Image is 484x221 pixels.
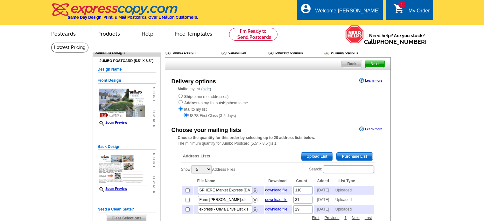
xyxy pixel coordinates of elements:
div: Selected Design [93,50,160,56]
strong: Mail [178,87,185,91]
span: 1 [398,1,405,8]
a: Back [341,60,362,68]
a: Same Day Design, Print, & Mail Postcards. Over 1 Million Customers. [51,8,198,20]
span: Call [364,38,427,45]
a: Learn more [359,127,382,132]
span: s [152,185,155,190]
div: USPS First Class (3-5 days) [178,112,378,119]
a: Free Templates [165,26,223,41]
a: Remove this list [253,206,257,211]
span: Address Lists [183,153,210,159]
label: Search: [309,165,374,174]
span: Upload List [301,153,333,160]
a: Postcards [41,26,86,41]
div: My Order [409,8,430,17]
h4: Same Day Design, Print, & Mail Postcards. Over 1 Million Customers. [68,15,198,20]
span: s [152,119,155,123]
span: Purchase List [337,153,373,160]
a: [PHONE_NUMBER] [375,38,427,45]
a: 1 shopping_cart My Order [393,7,430,15]
a: download file [265,197,287,202]
th: File Name [194,177,265,185]
strong: Choose the quantity for this order by selecting up to 20 address lists below. [178,135,315,140]
td: Uploaded [335,205,374,214]
img: Printing Options & Summary [324,50,329,55]
div: Select Design [165,49,221,57]
a: Previous [323,215,341,221]
span: o [152,156,155,161]
span: t [152,100,155,104]
a: Help [131,26,164,41]
span: i [152,104,155,109]
img: delete.png [253,198,257,203]
a: download file [265,207,287,211]
input: Search: [323,165,374,173]
img: small-thumb.jpg [98,87,147,120]
i: shopping_cart [393,3,405,14]
strong: ship [221,101,229,105]
h5: Back Design [98,144,156,150]
span: Next [365,60,384,68]
td: [DATE] [314,186,334,195]
span: o [152,109,155,114]
span: p [152,95,155,100]
td: Uploaded [335,186,374,195]
a: Last [363,215,374,221]
img: delete.png [253,188,257,193]
img: Select Design [165,50,171,55]
i: account_circle [300,3,312,14]
strong: Ship [184,94,193,99]
img: Delivery Options [268,50,274,55]
th: List Type [335,177,374,185]
label: Show Address Files [181,165,235,174]
td: [DATE] [314,195,334,204]
a: download file [265,188,287,192]
span: » [152,151,155,156]
span: o [152,90,155,95]
div: The minimum quantity for Jumbo Postcard (5.5" x 8.5")is 1. [165,135,390,146]
a: Zoom Preview [98,121,127,124]
span: o [152,175,155,180]
a: Remove this list [253,197,257,201]
strong: Address [184,101,200,105]
h4: Jumbo Postcard (5.5" x 8.5") [98,59,156,63]
div: Customize [221,49,268,56]
div: Welcome [PERSON_NAME] [315,8,380,17]
img: small-thumb.jpg [98,153,147,186]
a: Products [87,26,130,41]
iframe: LiveChat chat widget [395,201,484,221]
a: hide [203,87,210,91]
th: Download [265,177,292,185]
img: delete.png [253,207,257,212]
strong: Mail [184,107,192,112]
span: » [152,123,155,128]
span: Need help? Are you stuck? [364,32,430,45]
div: Delivery options [172,77,216,86]
span: » [152,190,155,194]
span: t [152,166,155,170]
div: to me (no addresses) to my list but them to me to my list [178,93,378,119]
img: help [345,25,364,44]
span: p [152,161,155,166]
span: » [152,85,155,90]
th: Added [314,177,334,185]
a: Learn more [359,78,382,83]
h5: Design Name [98,66,156,73]
select: ShowAddress Files [191,165,212,173]
div: to my list ( ) [165,86,390,119]
h5: Front Design [98,78,156,84]
img: Customize [221,50,227,55]
a: 1 [343,215,348,221]
span: n [152,114,155,119]
h5: Need a Clean Slate? [98,206,156,212]
a: Zoom Preview [98,187,127,190]
a: First [310,215,321,221]
td: Uploaded [335,195,374,204]
div: Printing Options [323,49,380,56]
div: Choose your mailing lists [172,126,241,135]
td: [DATE] [314,205,334,214]
th: Count [293,177,313,185]
div: Delivery Options [268,49,323,57]
span: n [152,180,155,185]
